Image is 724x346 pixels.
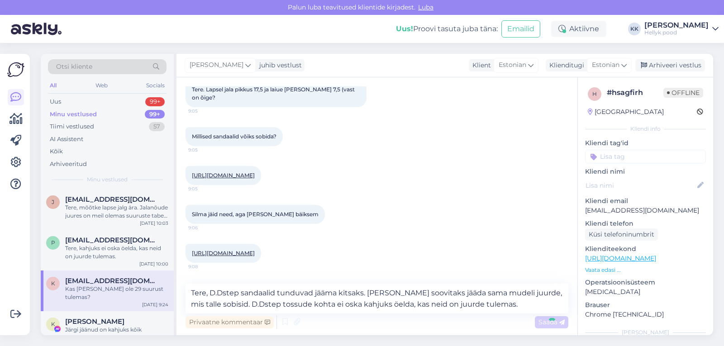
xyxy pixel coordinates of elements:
[7,61,24,78] img: Askly Logo
[546,61,584,70] div: Klienditugi
[663,88,703,98] span: Offline
[87,175,128,184] span: Minu vestlused
[50,135,83,144] div: AI Assistent
[144,80,167,91] div: Socials
[192,211,319,218] span: Silma jäid need, aga [PERSON_NAME] bäiksem
[592,90,597,97] span: h
[635,59,705,71] div: Arhiveeri vestlus
[188,147,222,153] span: 9:05
[65,244,168,261] div: Tere, kahjuks ei oska öelda, kas neid on juurde tulemas.
[149,122,165,131] div: 57
[588,107,664,117] div: [GEOGRAPHIC_DATA]
[190,60,243,70] span: [PERSON_NAME]
[585,266,706,274] p: Vaata edasi ...
[585,196,706,206] p: Kliendi email
[50,147,63,156] div: Kõik
[585,206,706,215] p: [EMAIL_ADDRESS][DOMAIN_NAME]
[585,138,706,148] p: Kliendi tag'id
[65,326,168,342] div: Järgi jäänud on kahjuks kõik suhteliselt ühe raskusega, kuigi just praegu üle katsudes tundus, et...
[50,122,94,131] div: Tiimi vestlused
[65,236,159,244] span: parna.katri@hotmail.com
[396,24,413,33] b: Uus!
[192,250,255,256] a: [URL][DOMAIN_NAME]
[585,287,706,297] p: [MEDICAL_DATA]
[65,277,159,285] span: keiu343@gmail.com
[586,180,695,190] input: Lisa nimi
[628,23,641,35] div: KK
[585,219,706,228] p: Kliendi telefon
[51,280,55,287] span: k
[145,110,165,119] div: 99+
[188,224,222,231] span: 9:06
[607,87,663,98] div: # hsagfirh
[551,21,606,37] div: Aktiivne
[415,3,436,11] span: Luba
[48,80,58,91] div: All
[585,310,706,319] p: Chrome [TECHNICAL_ID]
[65,285,168,301] div: Kas [PERSON_NAME] ole 29 suurust tulemas?
[585,328,706,337] div: [PERSON_NAME]
[644,22,709,29] div: [PERSON_NAME]
[585,254,656,262] a: [URL][DOMAIN_NAME]
[188,263,222,270] span: 9:08
[585,150,706,163] input: Lisa tag
[94,80,110,91] div: Web
[188,185,222,192] span: 9:05
[499,60,526,70] span: Estonian
[139,261,168,267] div: [DATE] 10:00
[256,61,302,70] div: juhib vestlust
[585,167,706,176] p: Kliendi nimi
[192,172,255,179] a: [URL][DOMAIN_NAME]
[140,220,168,227] div: [DATE] 10:03
[50,160,87,169] div: Arhiveeritud
[585,300,706,310] p: Brauser
[65,318,124,326] span: Kätlin Kase
[52,199,54,205] span: j
[56,62,92,71] span: Otsi kliente
[145,97,165,106] div: 99+
[644,29,709,36] div: Hellyk pood
[585,244,706,254] p: Klienditeekond
[50,110,97,119] div: Minu vestlused
[585,228,658,241] div: Küsi telefoninumbrit
[51,321,55,327] span: K
[396,24,498,34] div: Proovi tasuta juba täna:
[501,20,540,38] button: Emailid
[592,60,619,70] span: Estonian
[51,239,55,246] span: p
[585,278,706,287] p: Operatsioonisüsteem
[65,195,159,204] span: janndra.saar@gmail.com
[192,133,276,140] span: Millised sandaalid võiks sobida?
[644,22,719,36] a: [PERSON_NAME]Hellyk pood
[142,301,168,308] div: [DATE] 9:24
[50,97,61,106] div: Uus
[65,204,168,220] div: Tere, mõõtke lapse jalg ära. Jalanõude juures on meil olemas suuruste tabel, siis on teil lihtsam...
[469,61,491,70] div: Klient
[188,108,222,114] span: 9:05
[585,125,706,133] div: Kliendi info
